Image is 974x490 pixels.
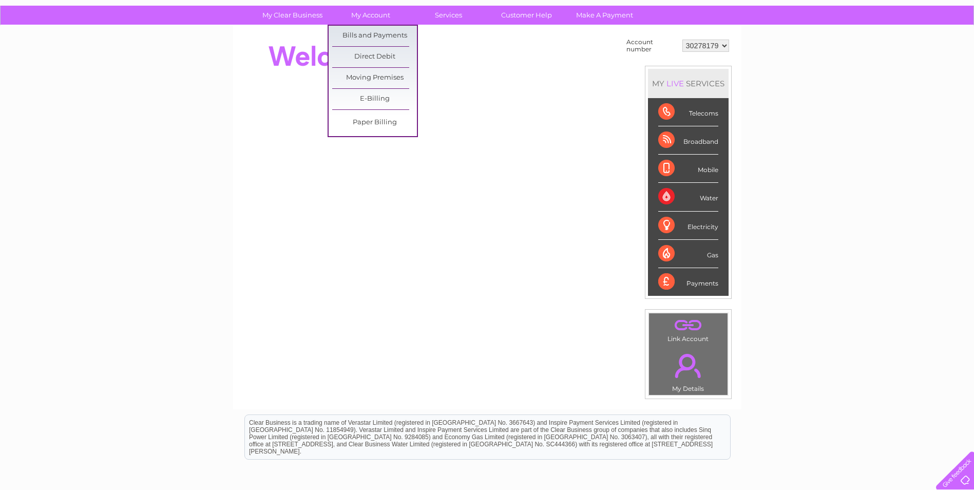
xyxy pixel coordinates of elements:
[658,155,718,183] div: Mobile
[332,112,417,133] a: Paper Billing
[658,268,718,296] div: Payments
[658,240,718,268] div: Gas
[328,6,413,25] a: My Account
[658,126,718,155] div: Broadband
[250,6,335,25] a: My Clear Business
[624,36,680,55] td: Account number
[34,27,86,58] img: logo.png
[658,98,718,126] div: Telecoms
[332,26,417,46] a: Bills and Payments
[648,69,729,98] div: MY SERVICES
[332,68,417,88] a: Moving Premises
[332,89,417,109] a: E-Billing
[245,6,730,50] div: Clear Business is a trading name of Verastar Limited (registered in [GEOGRAPHIC_DATA] No. 3667643...
[664,79,686,88] div: LIVE
[885,44,900,51] a: Blog
[406,6,491,25] a: Services
[658,183,718,211] div: Water
[848,44,878,51] a: Telecoms
[819,44,842,51] a: Energy
[793,44,813,51] a: Water
[940,44,964,51] a: Log out
[652,348,725,384] a: .
[648,313,728,345] td: Link Account
[780,5,851,18] a: 0333 014 3131
[332,47,417,67] a: Direct Debit
[648,345,728,395] td: My Details
[484,6,569,25] a: Customer Help
[562,6,647,25] a: Make A Payment
[658,212,718,240] div: Electricity
[906,44,931,51] a: Contact
[652,316,725,334] a: .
